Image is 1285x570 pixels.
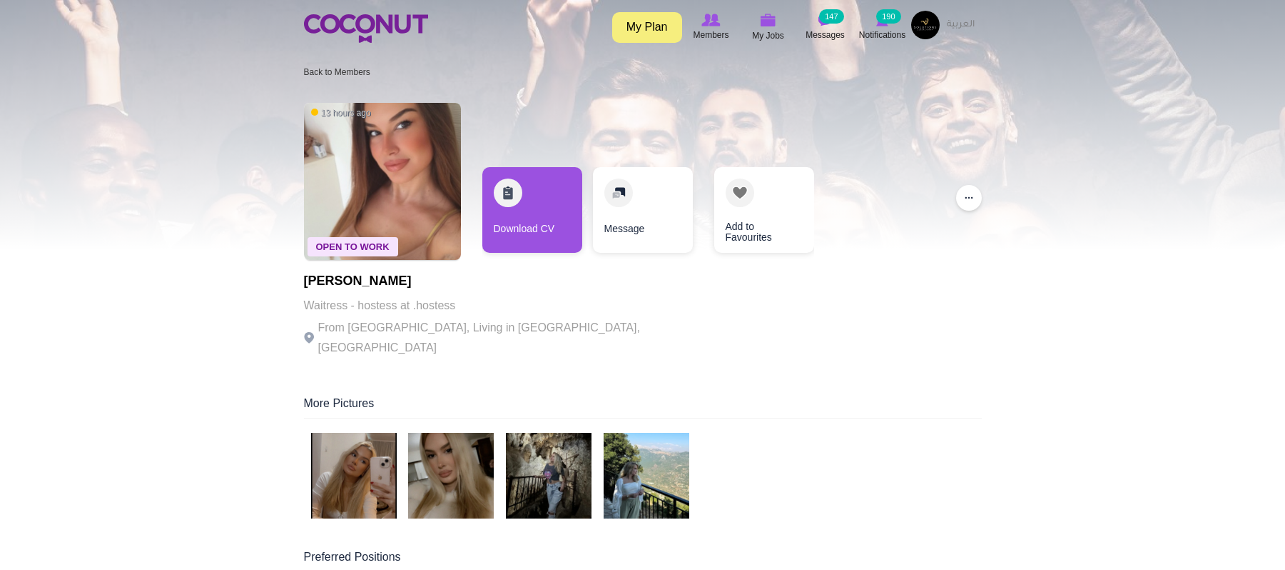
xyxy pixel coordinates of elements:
[593,167,693,253] a: Message
[797,11,854,44] a: Messages Messages 147
[304,274,696,289] h1: [PERSON_NAME]
[304,296,696,316] p: Waitress - hostess at .hostess
[482,167,582,260] div: 1 / 3
[304,318,696,358] p: From [GEOGRAPHIC_DATA], Living in [GEOGRAPHIC_DATA], [GEOGRAPHIC_DATA]
[714,167,814,253] a: Add to Favourites
[818,14,833,26] img: Messages
[304,67,370,77] a: Back to Members
[304,14,428,43] img: Home
[819,9,843,24] small: 147
[876,9,900,24] small: 190
[806,28,845,42] span: Messages
[740,11,797,44] a: My Jobs My Jobs
[612,12,682,43] a: My Plan
[308,237,398,256] span: Open To Work
[704,167,803,260] div: 3 / 3
[859,28,905,42] span: Notifications
[752,29,784,43] span: My Jobs
[683,11,740,44] a: Browse Members Members
[956,185,982,211] button: ...
[482,167,582,253] a: Download CV
[701,14,720,26] img: Browse Members
[311,107,371,119] span: 13 hours ago
[854,11,911,44] a: Notifications Notifications 190
[761,14,776,26] img: My Jobs
[304,396,982,419] div: More Pictures
[693,28,728,42] span: Members
[593,167,693,260] div: 2 / 3
[876,14,888,26] img: Notifications
[940,11,982,39] a: العربية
